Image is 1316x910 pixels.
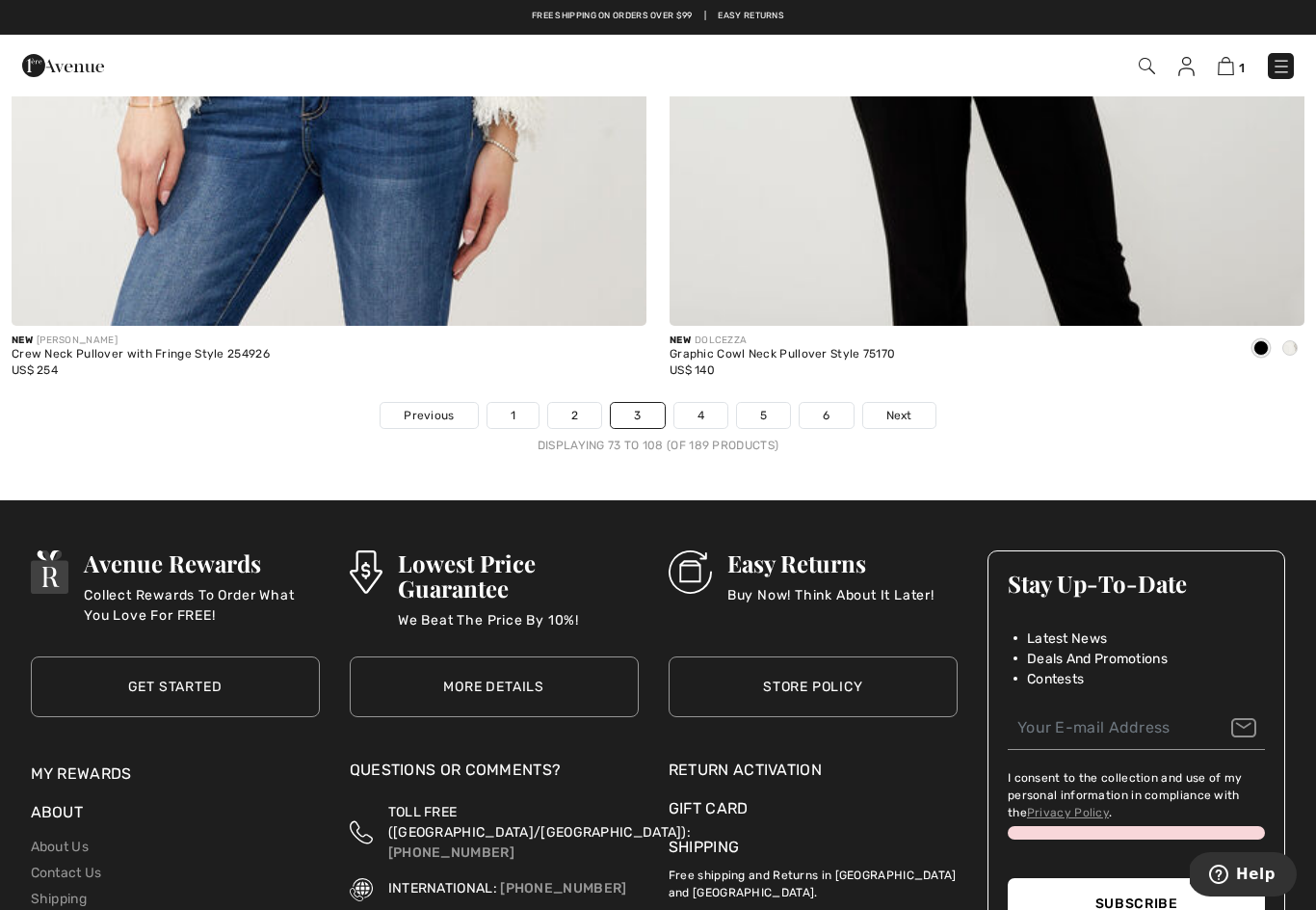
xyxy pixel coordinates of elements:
[863,403,935,428] a: Next
[22,55,104,73] a: 1ère Avenue
[31,865,102,881] a: Contact Us
[704,10,706,23] span: |
[1008,707,1266,750] input: Your E-mail Address
[669,656,958,717] a: Store Policy
[31,801,320,834] div: About
[1218,54,1245,77] a: 1
[532,10,693,23] a: Free shipping on orders over $99
[1008,571,1266,596] h3: Stay Up-To-Date
[404,407,454,424] span: Previous
[670,334,895,348] div: DOLCEZZA
[1027,669,1084,689] span: Contests
[388,844,514,861] a: [PHONE_NUMBER]
[31,550,69,594] img: Avenue Rewards
[398,550,639,601] h3: Lowest Price Guarantee
[669,797,958,820] a: Gift Card
[398,610,639,649] p: We Beat The Price By 10%!
[669,859,958,901] p: Free shipping and Returns in [GEOGRAPHIC_DATA] and [GEOGRAPHIC_DATA].
[487,403,539,428] a: 1
[669,838,739,856] a: Shipping
[1027,649,1168,669] span: Deals And Promotions
[670,363,715,377] span: US$ 140
[718,10,784,23] a: Easy Returns
[350,878,373,901] img: International
[1247,334,1276,365] div: Black
[1178,57,1195,76] img: My Info
[670,348,895,361] div: Graphic Cowl Neck Pullover Style 75170
[84,585,319,624] p: Collect Rewards To Order What You Love For FREE!
[350,550,382,594] img: Lowest Price Guarantee
[12,363,58,377] span: US$ 254
[674,403,727,428] a: 4
[670,335,691,346] span: New
[1008,769,1266,821] label: I consent to the collection and use of my personal information in compliance with the .
[31,764,132,783] a: My Rewards
[1027,806,1109,819] a: Privacy Policy
[388,880,497,897] span: INTERNATIONAL:
[500,880,626,897] a: [PHONE_NUMBER]
[31,656,320,717] a: Get Started
[350,759,639,791] div: Questions or Comments?
[886,407,912,424] span: Next
[84,550,319,575] h3: Avenue Rewards
[1272,57,1291,76] img: Menu
[669,759,958,782] a: Return Activation
[350,802,373,863] img: Toll Free (Canada/US)
[1027,629,1107,649] span: Latest News
[12,348,270,361] div: Crew Neck Pullover with Fringe Style 254926
[727,585,934,624] p: Buy Now! Think About It Later!
[388,804,691,841] span: TOLL FREE ([GEOGRAPHIC_DATA]/[GEOGRAPHIC_DATA]):
[800,403,853,428] a: 6
[737,403,790,428] a: 5
[1139,58,1155,74] img: Search
[1276,334,1304,365] div: Off-white
[350,656,639,717] a: More Details
[1218,57,1234,75] img: Shopping Bag
[31,891,87,907] a: Shipping
[381,403,477,428] a: Previous
[12,334,270,348] div: [PERSON_NAME]
[669,550,712,594] img: Easy Returns
[1190,852,1297,900] iframe: Opens a widget where you can find more information
[548,403,601,428] a: 2
[12,335,33,346] span: New
[31,839,89,855] a: About Us
[611,403,664,428] a: 3
[727,550,934,575] h3: Easy Returns
[1239,61,1245,75] span: 1
[22,46,104,85] img: 1ère Avenue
